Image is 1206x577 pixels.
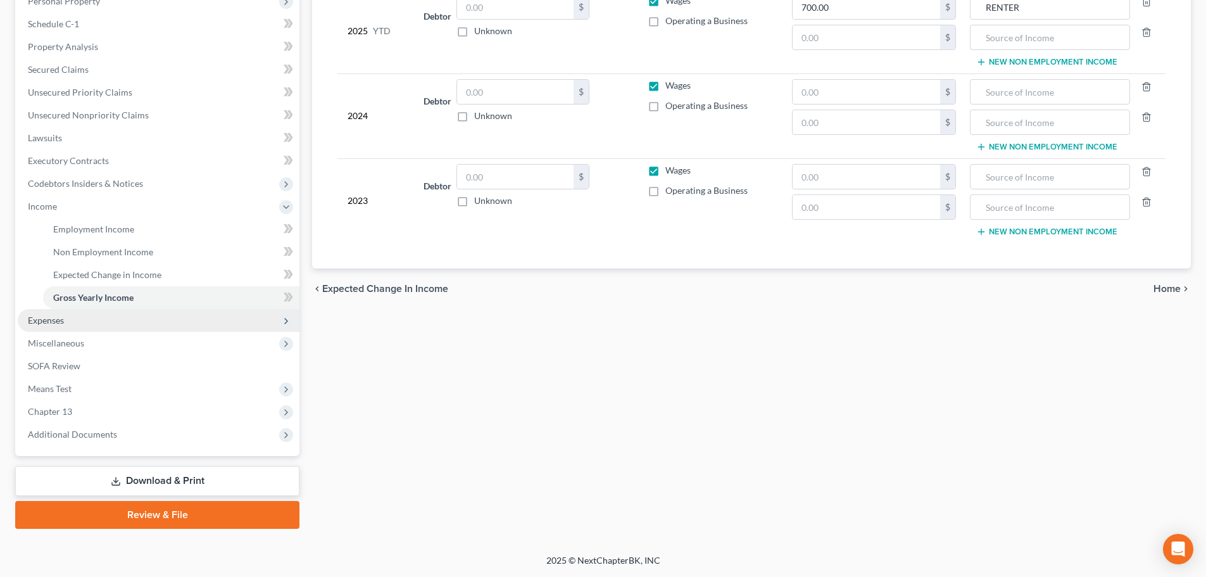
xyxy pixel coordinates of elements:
span: SOFA Review [28,360,80,371]
label: Debtor [424,94,451,108]
div: $ [940,25,955,49]
label: Unknown [474,25,512,37]
div: $ [940,110,955,134]
span: Unsecured Priority Claims [28,87,132,98]
span: Executory Contracts [28,155,109,166]
i: chevron_left [312,284,322,294]
button: New Non Employment Income [976,57,1117,67]
a: Schedule C-1 [18,13,299,35]
div: 2024 [348,79,403,153]
div: $ [574,165,589,189]
input: 0.00 [793,25,940,49]
span: Employment Income [53,224,134,234]
button: chevron_left Expected Change in Income [312,284,448,294]
button: New Non Employment Income [976,142,1117,152]
input: 0.00 [793,110,940,134]
a: Unsecured Nonpriority Claims [18,104,299,127]
a: SOFA Review [18,355,299,377]
a: Executory Contracts [18,149,299,172]
span: Wages [665,80,691,91]
a: Gross Yearly Income [43,286,299,309]
span: Additional Documents [28,429,117,440]
input: 0.00 [793,195,940,219]
a: Expected Change in Income [43,263,299,286]
input: Source of Income [977,80,1122,104]
div: $ [574,80,589,104]
div: 2023 [348,164,403,238]
span: Operating a Business [665,15,748,26]
input: 0.00 [793,165,940,189]
label: Debtor [424,10,451,23]
input: Source of Income [977,195,1122,219]
div: 2025 © NextChapterBK, INC [242,554,964,577]
label: Unknown [474,110,512,122]
input: Source of Income [977,165,1122,189]
div: $ [940,195,955,219]
a: Unsecured Priority Claims [18,81,299,104]
span: Operating a Business [665,100,748,111]
span: Secured Claims [28,64,89,75]
span: Expected Change in Income [53,269,161,280]
input: Source of Income [977,110,1122,134]
input: 0.00 [793,80,940,104]
div: $ [940,165,955,189]
span: Schedule C-1 [28,18,79,29]
input: 0.00 [457,80,574,104]
span: Chapter 13 [28,406,72,417]
a: Download & Print [15,466,299,496]
a: Property Analysis [18,35,299,58]
span: Expected Change in Income [322,284,448,294]
a: Lawsuits [18,127,299,149]
a: Employment Income [43,218,299,241]
span: Wages [665,165,691,175]
span: Property Analysis [28,41,98,52]
div: Open Intercom Messenger [1163,534,1193,564]
input: Source of Income [977,25,1122,49]
span: Expenses [28,315,64,326]
span: Non Employment Income [53,246,153,257]
span: Unsecured Nonpriority Claims [28,110,149,120]
span: Gross Yearly Income [53,292,134,303]
label: Unknown [474,194,512,207]
button: Home chevron_right [1153,284,1191,294]
div: $ [940,80,955,104]
span: Means Test [28,383,72,394]
span: Home [1153,284,1181,294]
span: Miscellaneous [28,338,84,348]
span: Lawsuits [28,132,62,143]
i: chevron_right [1181,284,1191,294]
a: Secured Claims [18,58,299,81]
span: YTD [373,25,391,37]
label: Debtor [424,179,451,193]
input: 0.00 [457,165,574,189]
span: Income [28,201,57,212]
button: New Non Employment Income [976,227,1117,237]
a: Review & File [15,501,299,529]
span: Codebtors Insiders & Notices [28,178,143,189]
span: Operating a Business [665,185,748,196]
a: Non Employment Income [43,241,299,263]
